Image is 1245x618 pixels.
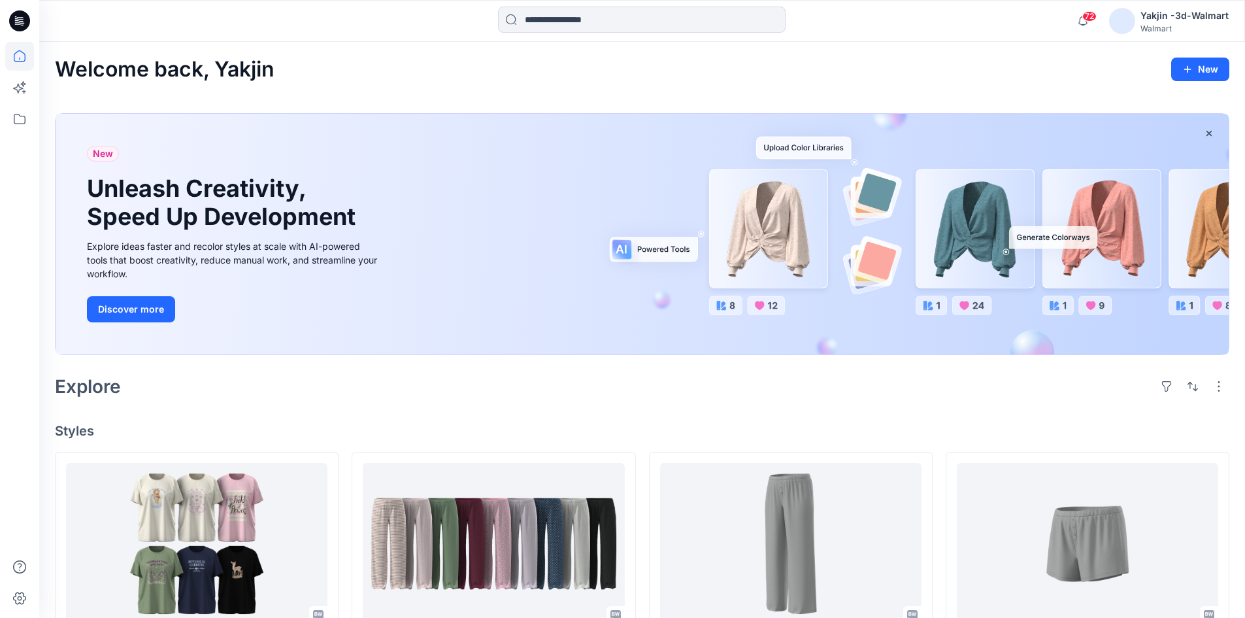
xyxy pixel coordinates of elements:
[1140,24,1229,33] div: Walmart
[1171,58,1229,81] button: New
[55,423,1229,439] h4: Styles
[87,296,175,322] button: Discover more
[87,175,361,231] h1: Unleash Creativity, Speed Up Development
[55,58,274,82] h2: Welcome back, Yakjin
[1109,8,1135,34] img: avatar
[1140,8,1229,24] div: Yakjin -3d-Walmart
[55,376,121,397] h2: Explore
[87,296,381,322] a: Discover more
[93,146,113,162] span: New
[87,239,381,281] div: Explore ideas faster and recolor styles at scale with AI-powered tools that boost creativity, red...
[1082,11,1097,22] span: 72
